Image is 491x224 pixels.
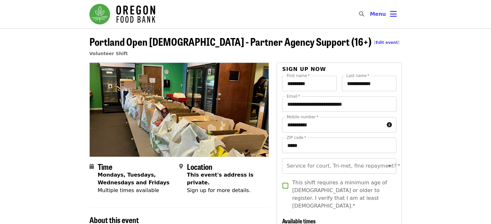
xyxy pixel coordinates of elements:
[90,63,269,156] img: Portland Open Bible - Partner Agency Support (16+) organized by Oregon Food Bank
[89,163,94,170] i: calendar icon
[89,51,128,56] a: Volunteer Shift
[287,115,318,119] label: Mobile number
[370,11,386,17] span: Menu
[282,76,337,91] input: First name
[187,187,251,193] span: Sign up for more details.
[365,6,402,22] button: Toggle account menu
[179,163,183,170] i: map-marker-alt icon
[346,74,369,78] label: Last name
[187,172,253,186] span: This event's address is private.
[89,4,155,24] img: Oregon Food Bank - Home
[187,161,212,172] span: Location
[282,66,326,72] span: Sign up now
[375,40,398,45] a: Edit event
[89,34,400,49] span: Portland Open [DEMOGRAPHIC_DATA] - Partner Agency Support (16+)
[282,117,384,132] input: Mobile number
[98,172,170,186] strong: Mondays, Tuesdays, Wednesdays and Fridays
[390,9,397,19] i: bars icon
[292,179,391,210] span: This shift requires a minimum age of [DEMOGRAPHIC_DATA] or older to register. I verify that I am ...
[287,74,310,78] label: First name
[282,96,396,112] input: Email
[282,138,396,153] input: ZIP code
[387,122,392,128] i: circle-info icon
[98,187,174,194] div: Multiple times available
[287,94,300,98] label: Email
[374,40,400,45] span: [ ]
[287,136,306,140] label: ZIP code
[342,76,396,91] input: Last name
[98,161,112,172] span: Time
[385,161,394,170] button: Open
[368,6,373,22] input: Search
[359,11,364,17] i: search icon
